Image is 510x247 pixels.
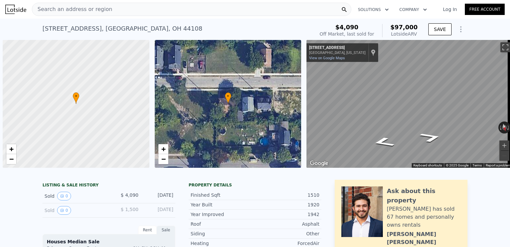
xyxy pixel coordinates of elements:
button: Zoom out [499,151,509,161]
span: + [161,145,165,153]
div: [STREET_ADDRESS] , [GEOGRAPHIC_DATA] , OH 44108 [42,24,202,33]
button: Zoom in [499,140,509,150]
div: ForcedAir [255,240,319,247]
button: View historical data [57,206,71,215]
div: Other [255,230,319,237]
div: 1942 [255,211,319,218]
button: SAVE [428,23,452,35]
a: Zoom out [6,154,16,164]
div: Heating [191,240,255,247]
button: Show Options [454,23,467,36]
img: Lotside [5,5,26,14]
div: Year Improved [191,211,255,218]
img: Google [308,159,330,168]
span: Search an address or region [32,5,112,13]
div: Houses Median Sale [47,238,171,245]
a: Log In [435,6,465,13]
div: Property details [189,182,321,188]
div: Sold [44,206,104,215]
div: 1510 [255,192,319,198]
div: LISTING & SALE HISTORY [42,182,175,189]
button: Rotate counterclockwise [498,122,502,133]
span: © 2025 Google [446,163,468,167]
button: Solutions [353,4,394,16]
div: Off Market, last sold for [320,31,374,37]
div: Sale [157,226,175,234]
div: [PERSON_NAME] [PERSON_NAME] [387,230,461,246]
div: [PERSON_NAME] has sold 67 homes and personally owns rentals [387,205,461,229]
a: Show location on map [371,49,376,56]
div: 1920 [255,201,319,208]
div: Asphalt [255,221,319,227]
button: Keyboard shortcuts [413,163,442,168]
a: Free Account [465,4,505,15]
div: Sold [44,192,104,200]
a: Open this area in Google Maps (opens a new window) [308,159,330,168]
path: Go West, Greenlawn Ave [410,130,451,145]
a: Zoom out [158,154,168,164]
div: • [73,92,79,104]
div: • [225,92,231,104]
button: View historical data [57,192,71,200]
div: [DATE] [144,206,173,215]
div: Finished Sqft [191,192,255,198]
button: Reset the view [500,121,508,134]
div: Ask about this property [387,186,461,205]
path: Go East, Greenlawn Ave [363,135,404,150]
a: View on Google Maps [309,56,345,60]
button: Company [394,4,432,16]
div: [DATE] [144,192,173,200]
span: $ 4,090 [121,192,138,198]
span: $ 1,500 [121,207,138,212]
a: Zoom in [6,144,16,154]
div: Lotside ARV [390,31,418,37]
div: Siding [191,230,255,237]
div: Year Built [191,201,255,208]
span: + [9,145,14,153]
div: Roof [191,221,255,227]
div: Rent [138,226,157,234]
div: [STREET_ADDRESS] [309,45,366,51]
span: • [73,93,79,99]
span: − [161,155,165,163]
a: Zoom in [158,144,168,154]
a: Terms (opens in new tab) [472,163,482,167]
span: $4,090 [335,24,358,31]
span: − [9,155,14,163]
span: • [225,93,231,99]
span: $97,000 [390,24,418,31]
div: [GEOGRAPHIC_DATA], [US_STATE] [309,51,366,55]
